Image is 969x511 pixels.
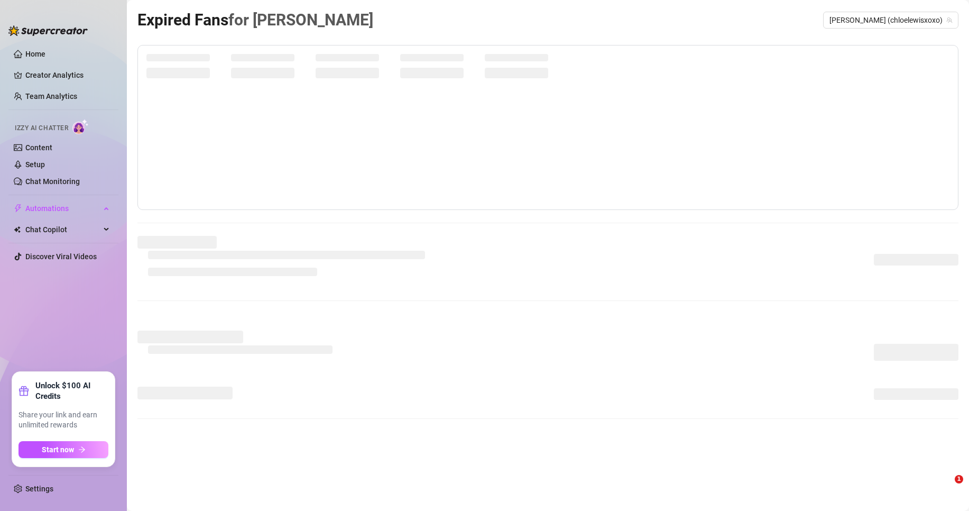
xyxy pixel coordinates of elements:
[228,11,373,29] span: for [PERSON_NAME]
[19,386,29,396] span: gift
[137,7,373,32] article: Expired Fans
[14,204,22,213] span: thunderbolt
[35,380,108,401] strong: Unlock $100 AI Credits
[25,221,100,238] span: Chat Copilot
[25,67,110,84] a: Creator Analytics
[19,441,108,458] button: Start nowarrow-right
[25,485,53,493] a: Settings
[78,446,86,453] span: arrow-right
[946,17,953,23] span: team
[25,92,77,101] a: Team Analytics
[25,143,52,152] a: Content
[15,123,68,133] span: Izzy AI Chatter
[19,410,108,431] span: Share your link and earn unlimited rewards
[25,177,80,186] a: Chat Monitoring
[8,25,88,36] img: logo-BBDzfeDw.svg
[25,50,45,58] a: Home
[829,12,952,28] span: Chloe (chloelewisxoxo)
[933,475,958,500] iframe: Intercom live chat
[72,119,89,134] img: AI Chatter
[25,252,97,261] a: Discover Viral Videos
[25,200,100,217] span: Automations
[42,445,74,454] span: Start now
[955,475,963,483] span: 1
[25,160,45,169] a: Setup
[14,226,21,233] img: Chat Copilot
